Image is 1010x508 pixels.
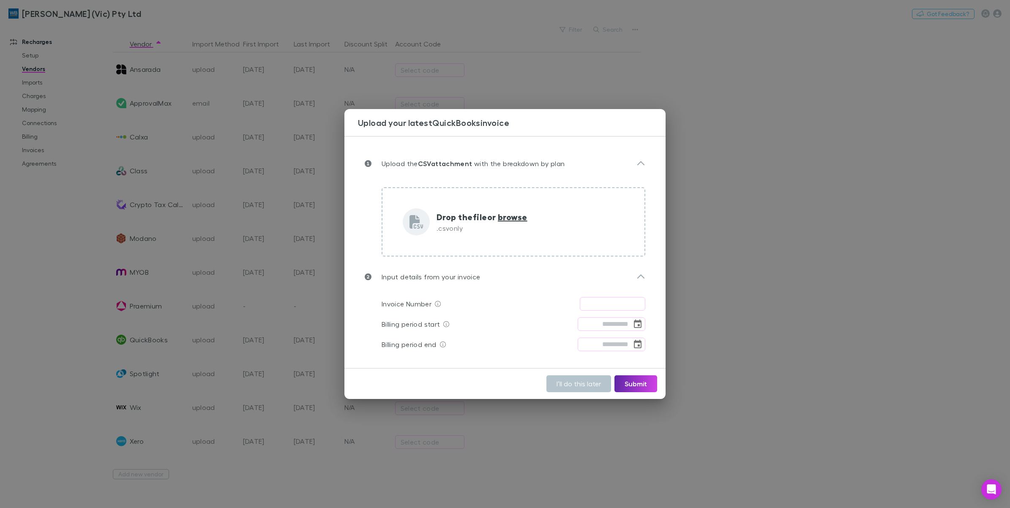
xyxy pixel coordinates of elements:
div: Open Intercom Messenger [981,479,1002,500]
p: Drop the file or [437,210,527,223]
p: Invoice Number [382,299,431,309]
button: Choose date [632,339,644,350]
p: Billing period end [382,339,437,350]
p: Upload the with the breakdown by plan [371,158,565,169]
button: I’ll do this later [546,375,611,392]
h3: Upload your latest QuickBooks invoice [358,117,666,128]
div: Upload theCSVattachment with the breakdown by plan [358,150,652,177]
p: .csv only [437,223,527,233]
button: Choose date [632,318,644,330]
strong: CSV attachment [418,159,472,168]
p: Billing period start [382,319,440,329]
span: browse [498,211,527,222]
p: Input details from your invoice [371,272,480,282]
button: Submit [614,375,657,392]
div: Input details from your invoice [358,263,652,290]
